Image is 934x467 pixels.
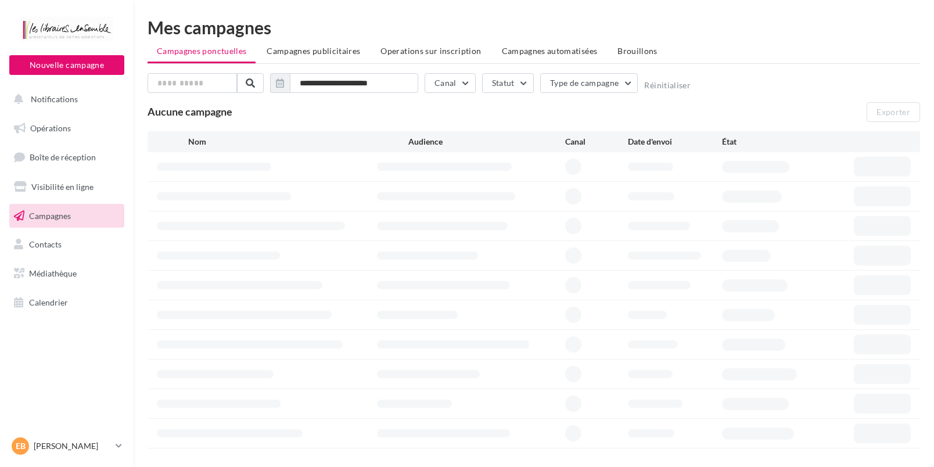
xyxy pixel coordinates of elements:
div: Audience [408,136,565,148]
div: Canal [565,136,628,148]
button: Réinitialiser [644,81,691,90]
span: Brouillons [617,46,658,56]
button: Notifications [7,87,122,112]
span: Contacts [29,239,62,249]
a: Médiathèque [7,261,127,286]
span: Operations sur inscription [380,46,481,56]
span: Campagnes automatisées [502,46,598,56]
button: Exporter [867,102,920,122]
span: EB [16,440,26,452]
p: [PERSON_NAME] [34,440,111,452]
a: Boîte de réception [7,145,127,170]
div: Nom [188,136,408,148]
span: Opérations [30,123,71,133]
span: Notifications [31,94,78,104]
span: Boîte de réception [30,152,96,162]
span: Campagnes publicitaires [267,46,360,56]
button: Statut [482,73,534,93]
div: État [722,136,816,148]
div: Date d'envoi [628,136,722,148]
span: Médiathèque [29,268,77,278]
span: Visibilité en ligne [31,182,94,192]
a: EB [PERSON_NAME] [9,435,124,457]
a: Campagnes [7,204,127,228]
span: Aucune campagne [148,105,232,118]
div: Mes campagnes [148,19,920,36]
a: Contacts [7,232,127,257]
a: Opérations [7,116,127,141]
button: Canal [425,73,476,93]
button: Nouvelle campagne [9,55,124,75]
a: Calendrier [7,290,127,315]
span: Calendrier [29,297,68,307]
a: Visibilité en ligne [7,175,127,199]
span: Campagnes [29,210,71,220]
button: Type de campagne [540,73,638,93]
